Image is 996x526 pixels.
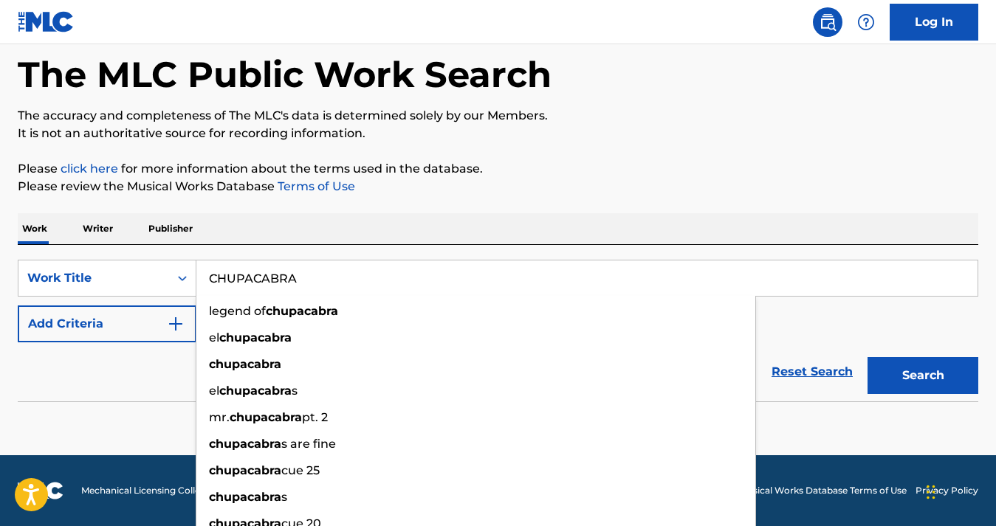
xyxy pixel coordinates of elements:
img: logo [18,482,63,499]
span: s [281,490,287,504]
span: el [209,331,219,345]
div: Work Title [27,269,160,287]
strong: chupacabra [219,331,292,345]
strong: chupacabra [230,410,302,424]
img: 9d2ae6d4665cec9f34b9.svg [167,315,185,333]
p: Publisher [144,213,197,244]
img: MLC Logo [18,11,75,32]
strong: chupacabra [219,384,292,398]
strong: chupacabra [209,490,281,504]
span: Mechanical Licensing Collective © 2025 [81,484,253,497]
a: Public Search [813,7,842,37]
span: s are fine [281,437,336,451]
span: pt. 2 [302,410,328,424]
img: help [857,13,875,31]
strong: chupacabra [209,437,281,451]
button: Add Criteria [18,305,196,342]
a: Reset Search [764,356,860,388]
p: Work [18,213,52,244]
p: The accuracy and completeness of The MLC's data is determined solely by our Members. [18,107,978,125]
a: Log In [890,4,978,41]
p: It is not an authoritative source for recording information. [18,125,978,142]
span: cue 25 [281,463,320,477]
a: Musical Works Database Terms of Use [739,484,907,497]
iframe: Chat Widget [922,455,996,526]
div: Help [851,7,881,37]
strong: chupacabra [209,463,281,477]
strong: chupacabra [209,357,281,371]
a: Privacy Policy [916,484,978,497]
p: Writer [78,213,117,244]
form: Search Form [18,260,978,401]
span: legend of [209,304,266,318]
span: s [292,384,298,398]
h1: The MLC Public Work Search [18,52,552,97]
p: Please review the Musical Works Database [18,178,978,195]
div: Drag [927,470,935,514]
strong: chupacabra [266,304,338,318]
span: el [209,384,219,398]
p: Please for more information about the terms used in the database. [18,160,978,178]
span: mr. [209,410,230,424]
img: search [819,13,837,31]
a: Terms of Use [275,179,355,193]
button: Search [868,357,978,394]
a: click here [61,162,118,176]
